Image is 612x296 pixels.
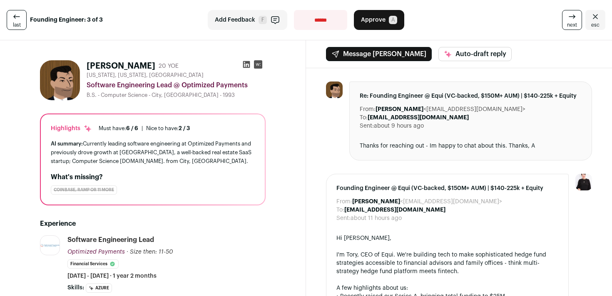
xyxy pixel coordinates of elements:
[344,207,445,213] b: [EMAIL_ADDRESS][DOMAIN_NAME]
[87,92,266,99] div: B.S. - Computer Science - City, [GEOGRAPHIC_DATA] - 1993
[208,10,287,30] button: Add Feedback F
[326,47,432,61] button: Message [PERSON_NAME]
[389,16,397,24] span: A
[86,284,112,293] li: Azure
[7,10,27,30] a: last
[67,272,157,280] span: [DATE] - [DATE] · 1 year 2 months
[352,197,502,206] dd: <[EMAIL_ADDRESS][DOMAIN_NAME]>
[87,60,155,72] h1: [PERSON_NAME]
[13,22,21,28] span: last
[67,284,84,292] span: Skills:
[40,60,80,100] img: 69580806d1c1c338fa22e469b33409d0a858ccb081875d25481129e137093c53.jpg
[336,251,558,276] div: I'm Tory, CEO of Equi. We're building tech to make sophisticated hedge fund strategies accessible...
[374,122,424,130] dd: about 9 hours ago
[51,185,117,195] div: Coinbase, Ramp or 11 more
[67,259,119,269] li: Financial Services
[591,22,600,28] span: esc
[575,174,592,190] img: 9240684-medium_jpg
[99,125,138,132] div: Must have:
[360,92,582,100] span: Re: Founding Engineer @ Equi (VC-backed, $150M+ AUM) | $140-225k + Equity
[360,122,374,130] dt: Sent:
[336,214,351,222] dt: Sent:
[438,47,512,61] button: Auto-draft reply
[51,124,92,133] div: Highlights
[376,105,525,113] dd: <[EMAIL_ADDRESS][DOMAIN_NAME]>
[360,113,368,122] dt: To:
[87,72,204,79] span: [US_STATE], [US_STATE], [GEOGRAPHIC_DATA]
[146,125,190,132] div: Nice to have:
[40,219,266,229] h2: Experience
[30,16,103,24] strong: Founding Engineer: 3 of 3
[336,284,558,292] div: A few highlights about us:
[360,105,376,113] dt: From:
[336,184,558,192] span: Founding Engineer @ Equi (VC-backed, $150M+ AUM) | $140-225k + Equity
[585,10,605,30] a: Close
[351,214,402,222] dd: about 11 hours ago
[354,10,404,30] button: Approve A
[67,235,154,244] div: Software Engineering Lead
[51,141,83,146] span: AI summary:
[51,139,255,165] div: Currently leading software engineering at Optimized Payments and previously drove growth at [GEOG...
[127,249,173,255] span: · Size then: 11-50
[215,16,255,24] span: Add Feedback
[336,197,352,206] dt: From:
[352,199,400,205] b: [PERSON_NAME]
[360,142,582,150] div: Thanks for reaching out - Im happy to chat about this. Thanks, A
[87,80,266,90] div: Software Engineering Lead @ Optimized Payments
[368,115,469,121] b: [EMAIL_ADDRESS][DOMAIN_NAME]
[67,249,125,255] span: Optimized Payments
[259,16,267,24] span: F
[562,10,582,30] a: next
[51,172,255,182] h2: What's missing?
[376,106,423,112] b: [PERSON_NAME]
[326,81,343,98] img: 69580806d1c1c338fa22e469b33409d0a858ccb081875d25481129e137093c53.jpg
[336,206,344,214] dt: To:
[336,234,558,242] div: Hi [PERSON_NAME],
[40,244,60,247] img: 7e9fe96e790d3c881847c1ebfa64ac0b82a615827adde5e2fb930960c5037cbe.svg
[179,126,190,131] span: 2 / 3
[126,126,138,131] span: 6 / 6
[99,125,190,132] ul: |
[159,62,179,70] div: 20 YOE
[361,16,386,24] span: Approve
[567,22,577,28] span: next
